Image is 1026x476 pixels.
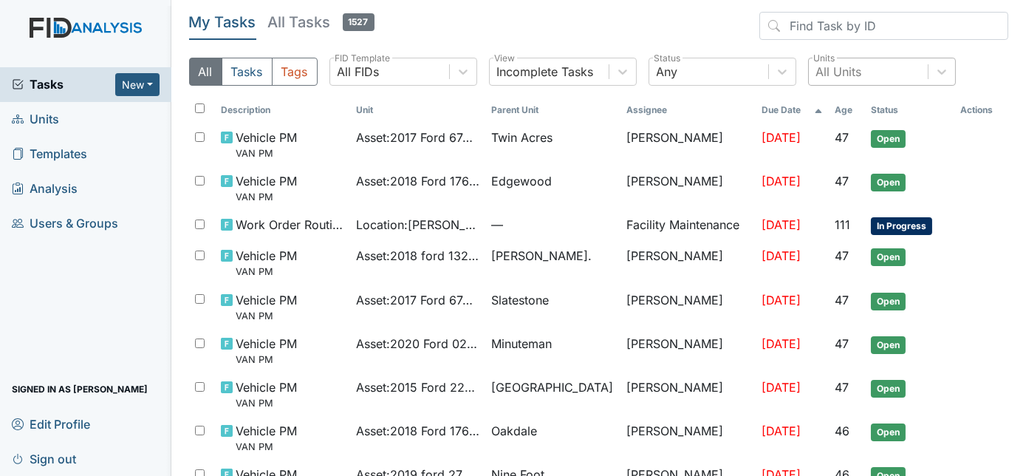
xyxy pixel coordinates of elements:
span: [PERSON_NAME]. [491,247,592,265]
span: 111 [835,217,850,232]
button: All [189,58,222,86]
span: Location : [PERSON_NAME] [356,216,479,234]
span: [GEOGRAPHIC_DATA] [491,378,613,396]
span: Asset : 2017 Ford 67435 [356,129,479,146]
span: Asset : 2018 ford 13242 [356,247,479,265]
span: [DATE] [762,336,801,351]
a: Tasks [12,75,115,93]
input: Find Task by ID [759,12,1008,40]
span: [DATE] [762,217,801,232]
div: Incomplete Tasks [497,63,594,81]
th: Toggle SortBy [215,98,350,123]
h5: All Tasks [268,12,375,33]
span: [DATE] [762,174,801,188]
span: Edgewood [491,172,552,190]
th: Toggle SortBy [350,98,485,123]
h5: My Tasks [189,12,256,33]
span: Open [871,336,906,354]
span: Open [871,293,906,310]
td: [PERSON_NAME] [620,416,756,460]
span: Oakdale [491,422,537,440]
span: [DATE] [762,248,801,263]
span: Vehicle PM VAN PM [236,247,297,279]
td: Facility Maintenance [620,210,756,241]
span: Vehicle PM VAN PM [236,129,297,160]
th: Toggle SortBy [865,98,954,123]
span: Asset : 2018 Ford 17646 [356,422,479,440]
span: Vehicle PM VAN PM [236,378,297,410]
span: Open [871,130,906,148]
td: [PERSON_NAME] [620,285,756,329]
small: VAN PM [236,309,297,323]
td: [PERSON_NAME] [620,241,756,285]
span: Edit Profile [12,412,90,435]
span: Open [871,424,906,441]
span: Asset : 2018 Ford 17643 [356,172,479,190]
small: VAN PM [236,440,297,454]
span: Users & Groups [12,212,118,235]
span: [DATE] [762,130,801,145]
div: All FIDs [338,63,380,81]
th: Toggle SortBy [756,98,829,123]
span: 47 [835,248,849,263]
input: Toggle All Rows Selected [195,103,205,113]
span: — [491,216,615,234]
span: Vehicle PM VAN PM [236,422,297,454]
small: VAN PM [236,265,297,279]
span: Asset : 2017 Ford 67436 [356,291,479,309]
span: 47 [835,336,849,351]
th: Assignee [620,98,756,123]
small: VAN PM [236,353,297,367]
button: Tags [272,58,318,86]
td: [PERSON_NAME] [620,123,756,166]
span: Sign out [12,447,76,470]
small: VAN PM [236,396,297,410]
span: [DATE] [762,380,801,395]
td: [PERSON_NAME] [620,373,756,416]
div: Type filter [189,58,318,86]
span: 1527 [343,13,375,31]
span: Work Order Routine [236,216,344,234]
th: Toggle SortBy [485,98,620,123]
span: Open [871,248,906,266]
span: 47 [835,380,849,395]
small: VAN PM [236,146,297,160]
span: Open [871,174,906,191]
span: Units [12,108,59,131]
span: Signed in as [PERSON_NAME] [12,378,148,401]
td: [PERSON_NAME] [620,329,756,373]
div: Any [657,63,678,81]
span: 46 [835,424,849,438]
span: [DATE] [762,293,801,307]
span: Twin Acres [491,129,553,146]
span: 47 [835,174,849,188]
button: Tasks [222,58,273,86]
span: Vehicle PM VAN PM [236,335,297,367]
span: Slatestone [491,291,549,309]
span: Vehicle PM VAN PM [236,291,297,323]
span: Vehicle PM VAN PM [236,172,297,204]
button: New [115,73,160,96]
th: Actions [954,98,1008,123]
span: Analysis [12,177,78,200]
span: Minuteman [491,335,552,353]
td: [PERSON_NAME] [620,166,756,210]
span: 47 [835,130,849,145]
span: Templates [12,143,87,166]
small: VAN PM [236,190,297,204]
div: All Units [816,63,862,81]
span: [DATE] [762,424,801,438]
span: Asset : 2020 Ford 02107 [356,335,479,353]
span: 47 [835,293,849,307]
span: In Progress [871,217,932,235]
th: Toggle SortBy [829,98,865,123]
span: Asset : 2015 Ford 22364 [356,378,479,396]
span: Open [871,380,906,398]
